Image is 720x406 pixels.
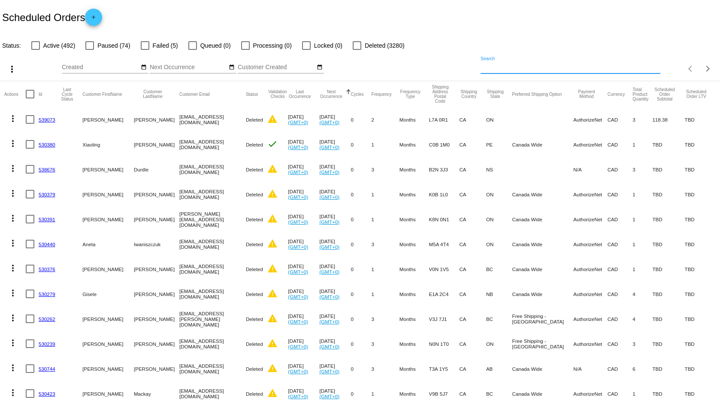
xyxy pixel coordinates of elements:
[685,331,716,356] mat-cell: TBD
[229,64,235,71] mat-icon: date_range
[429,356,460,381] mat-cell: T3A 1Y5
[486,281,512,306] mat-cell: NB
[512,256,574,281] mat-cell: Canada Wide
[573,207,607,232] mat-cell: AuthorizeNet
[429,306,460,331] mat-cell: V3J 7J1
[314,40,342,51] span: Locked (0)
[319,157,351,182] mat-cell: [DATE]
[652,331,684,356] mat-cell: TBD
[459,356,486,381] mat-cell: CA
[429,157,460,182] mat-cell: B2N 3J3
[288,381,319,406] mat-cell: [DATE]
[97,40,130,51] span: Paused (74)
[288,244,308,250] a: (GMT+0)
[8,163,18,174] mat-icon: more_vert
[608,207,633,232] mat-cell: CAD
[134,107,179,132] mat-cell: [PERSON_NAME]
[319,331,351,356] mat-cell: [DATE]
[288,89,312,99] button: Change sorting for LastOccurrenceUtc
[134,232,179,256] mat-cell: Iwaniszczuk
[319,169,339,175] a: (GMT+0)
[134,256,179,281] mat-cell: [PERSON_NAME]
[372,256,399,281] mat-cell: 1
[82,381,134,406] mat-cell: [PERSON_NAME]
[2,42,21,49] span: Status:
[632,132,652,157] mat-cell: 1
[372,281,399,306] mat-cell: 1
[399,132,429,157] mat-cell: Months
[82,256,134,281] mat-cell: [PERSON_NAME]
[319,306,351,331] mat-cell: [DATE]
[39,266,55,272] a: 530376
[82,281,134,306] mat-cell: Gisele
[351,107,372,132] mat-cell: 0
[319,144,339,150] a: (GMT+0)
[39,142,55,147] a: 530380
[319,207,351,232] mat-cell: [DATE]
[246,192,263,197] span: Deleted
[372,356,399,381] mat-cell: 3
[429,85,452,104] button: Change sorting for ShippingPostcode
[8,188,18,198] mat-icon: more_vert
[134,132,179,157] mat-cell: [PERSON_NAME]
[573,157,607,182] mat-cell: N/A
[399,306,429,331] mat-cell: Months
[246,117,263,122] span: Deleted
[179,381,246,406] mat-cell: [EMAIL_ADDRESS][DOMAIN_NAME]
[512,232,574,256] mat-cell: Canada Wide
[134,306,179,331] mat-cell: [PERSON_NAME]
[399,281,429,306] mat-cell: Months
[288,232,319,256] mat-cell: [DATE]
[399,356,429,381] mat-cell: Months
[39,391,55,397] a: 530423
[7,64,17,74] mat-icon: more_vert
[399,157,429,182] mat-cell: Months
[685,107,716,132] mat-cell: TBD
[319,182,351,207] mat-cell: [DATE]
[481,64,660,71] input: Search
[319,232,351,256] mat-cell: [DATE]
[8,263,18,273] mat-icon: more_vert
[685,132,716,157] mat-cell: TBD
[685,281,716,306] mat-cell: TBD
[486,107,512,132] mat-cell: ON
[372,306,399,331] mat-cell: 3
[238,64,315,71] input: Customer Created
[652,381,684,406] mat-cell: TBD
[608,132,633,157] mat-cell: CAD
[288,107,319,132] mat-cell: [DATE]
[372,331,399,356] mat-cell: 3
[60,87,75,101] button: Change sorting for LastProcessingCycleId
[351,207,372,232] mat-cell: 0
[573,182,607,207] mat-cell: AuthorizeNet
[39,316,55,322] a: 530262
[288,394,308,399] a: (GMT+0)
[8,363,18,373] mat-icon: more_vert
[288,219,308,225] a: (GMT+0)
[351,356,372,381] mat-cell: 0
[82,356,134,381] mat-cell: [PERSON_NAME]
[486,132,512,157] mat-cell: PE
[608,182,633,207] mat-cell: CAD
[459,207,486,232] mat-cell: CA
[608,107,633,132] mat-cell: CAD
[573,89,599,99] button: Change sorting for PaymentMethod.Type
[486,207,512,232] mat-cell: ON
[319,369,339,374] a: (GMT+0)
[486,89,505,99] button: Change sorting for ShippingState
[288,294,308,299] a: (GMT+0)
[573,232,607,256] mat-cell: AuthorizeNet
[351,256,372,281] mat-cell: 0
[399,232,429,256] mat-cell: Months
[652,182,684,207] mat-cell: TBD
[459,157,486,182] mat-cell: CA
[288,369,308,374] a: (GMT+0)
[573,281,607,306] mat-cell: AuthorizeNet
[512,132,574,157] mat-cell: Canada Wide
[82,207,134,232] mat-cell: [PERSON_NAME]
[134,182,179,207] mat-cell: [PERSON_NAME]
[319,356,351,381] mat-cell: [DATE]
[39,241,55,247] a: 530440
[652,306,684,331] mat-cell: TBD
[351,232,372,256] mat-cell: 0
